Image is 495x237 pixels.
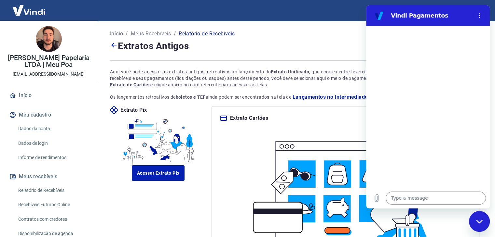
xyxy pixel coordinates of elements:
[126,30,128,38] p: /
[5,55,92,68] p: [PERSON_NAME] Papelaria LTDA | Meu Poa
[179,30,235,38] p: Relatório de Recebíveis
[16,137,89,150] a: Dados de login
[13,71,85,78] p: [EMAIL_ADDRESS][DOMAIN_NAME]
[110,69,479,88] div: Aqui você pode acessar os extratos antigos, retroativos ao lançamento do , que ocorreu entre feve...
[16,151,89,164] a: Informe de rendimentos
[16,198,89,211] a: Recebíveis Futuros Online
[366,5,490,208] iframe: Messaging window
[464,5,487,17] button: Sair
[469,211,490,232] iframe: Button to launch messaging window, conversation in progress
[8,108,89,122] button: Meu cadastro
[120,106,147,114] p: Extrato Pix
[110,82,151,87] strong: Extrato de Cartões
[174,30,176,38] p: /
[8,88,89,103] a: Início
[8,169,89,184] button: Meus recebíveis
[132,165,185,181] a: Acessar Extrato Pix
[110,30,123,38] a: Início
[110,39,479,53] h4: Extratos Antigos
[16,184,89,197] a: Relatório de Recebíveis
[230,114,268,122] p: Extrato Cartões
[36,26,62,52] img: f3591e95-9ada-465d-980a-7de3c9850fff.jpeg
[8,0,50,20] img: Vindi
[110,93,479,101] p: Os lançamentos retroativos de ainda podem ser encontrados na tela de
[120,114,197,165] img: ilustrapix.38d2ed8fdf785898d64e9b5bf3a9451d.svg
[176,94,206,100] strong: boletos e TEF
[16,122,89,135] a: Dados da conta
[292,93,370,101] a: Lançamentos no Intermediador
[271,69,309,74] strong: Extrato Unificado
[131,30,171,38] a: Meus Recebíveis
[16,213,89,226] a: Contratos com credores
